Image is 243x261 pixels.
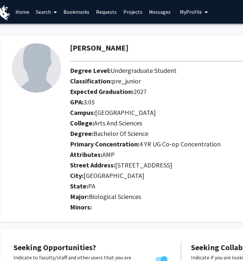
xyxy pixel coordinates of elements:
span: 2027 [134,87,147,96]
span: Biological Sciences [89,192,141,201]
a: Projects [120,0,146,23]
iframe: Chat [5,231,28,256]
a: Messages [146,0,174,23]
span: [GEOGRAPHIC_DATA] [84,171,144,180]
h1: [PERSON_NAME] [70,43,129,53]
span: 4 YR UG Co-op Concentration [139,140,221,148]
a: Search [33,0,60,23]
span: Undergraduate Student [110,66,177,75]
span: [GEOGRAPHIC_DATA] [95,108,156,117]
img: Profile Picture [12,43,61,93]
span: Arts And Sciences [94,119,142,127]
span: AMP [102,150,115,159]
span: 3.05 [84,98,95,106]
span: [STREET_ADDRESS] [115,161,172,169]
span: pre_junior [112,77,141,85]
span: PA [88,182,95,190]
a: Home [12,0,33,23]
span: Bachelor Of Science [93,129,148,138]
span: My Profile [180,9,202,15]
a: Requests [93,0,120,23]
span: Seeking Opportunities? [13,242,96,252]
a: Bookmarks [60,0,93,23]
